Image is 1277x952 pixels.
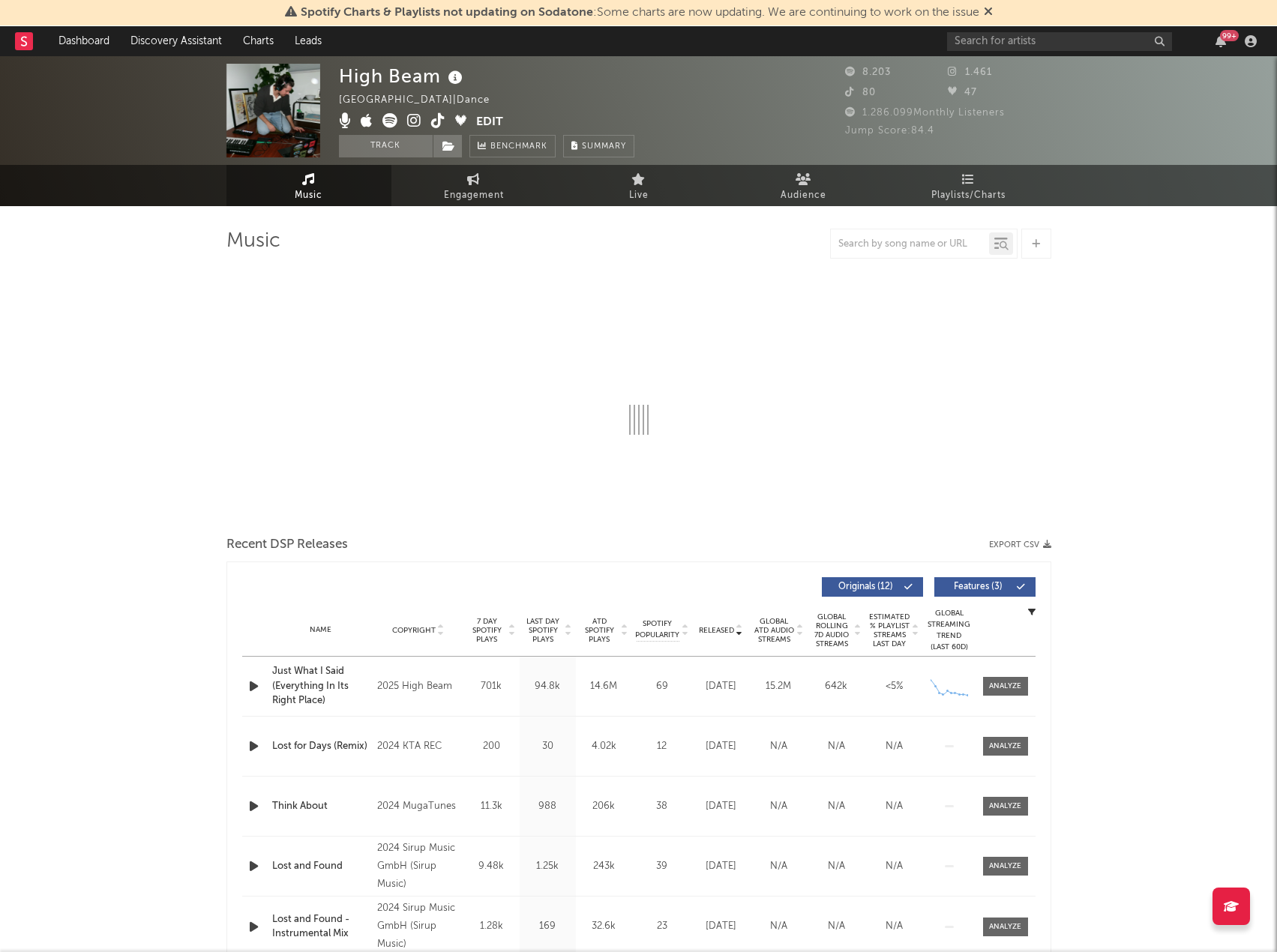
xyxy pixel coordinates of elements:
[696,799,746,814] div: [DATE]
[845,67,891,77] span: 8.203
[523,617,563,644] span: Last Day Spotify Plays
[556,165,721,206] a: Live
[948,88,977,97] span: 47
[754,919,804,934] div: N/A
[845,108,1005,118] span: 1.286.099 Monthly Listeners
[48,26,120,56] a: Dashboard
[272,859,370,874] div: Lost and Found
[629,187,649,205] span: Live
[984,7,993,19] span: Dismiss
[272,664,370,708] a: Just What I Said (Everything In Its Right Place)
[699,626,734,635] span: Released
[580,859,628,874] div: 243k
[391,165,556,206] a: Engagement
[284,26,332,56] a: Leads
[467,859,516,874] div: 9.48k
[523,739,572,754] div: 30
[295,187,322,205] span: Music
[948,67,992,77] span: 1.461
[635,618,679,641] span: Spotify Popularity
[832,582,901,591] span: Originals ( 12 )
[582,142,626,151] span: Summary
[444,187,504,205] span: Engagement
[272,799,370,814] a: Think About
[469,135,556,157] a: Benchmark
[845,126,934,136] span: Jump Score: 84.4
[696,739,746,754] div: [DATE]
[232,26,284,56] a: Charts
[226,165,391,206] a: Music
[811,739,862,754] div: N/A
[476,113,503,132] button: Edit
[377,678,459,696] div: 2025 High Beam
[886,165,1051,206] a: Playlists/Charts
[754,739,804,754] div: N/A
[467,617,507,644] span: 7 Day Spotify Plays
[781,187,826,205] span: Audience
[377,840,459,894] div: 2024 Sirup Music GmbH (Sirup Music)
[467,919,516,934] div: 1.28k
[944,582,1013,591] span: Features ( 3 )
[523,799,572,814] div: 988
[636,919,688,934] div: 23
[831,238,989,250] input: Search by song name or URL
[563,135,634,157] button: Summary
[339,64,466,88] div: High Beam
[272,912,370,942] a: Lost and Found - Instrumental Mix
[811,679,862,694] div: 642k
[523,859,572,874] div: 1.25k
[339,91,507,109] div: [GEOGRAPHIC_DATA] | Dance
[377,798,459,816] div: 2024 MugaTunes
[490,138,547,156] span: Benchmark
[1220,30,1239,41] div: 99 +
[580,739,628,754] div: 4.02k
[636,799,688,814] div: 38
[869,679,919,694] div: <5%
[845,88,876,97] span: 80
[523,679,572,694] div: 94.8k
[272,739,370,754] a: Lost for Days (Remix)
[636,739,688,754] div: 12
[580,617,619,644] span: ATD Spotify Plays
[523,919,572,934] div: 169
[754,679,804,694] div: 15.2M
[811,612,853,648] span: Global Rolling 7D Audio Streams
[392,626,436,635] span: Copyright
[989,540,1051,549] button: Export CSV
[301,7,979,19] span: : Some charts are now updating. We are continuing to work on the issue
[934,577,1036,597] button: Features(3)
[467,799,516,814] div: 11.3k
[580,799,628,814] div: 206k
[580,919,628,934] div: 32.6k
[696,919,746,934] div: [DATE]
[754,799,804,814] div: N/A
[811,919,862,934] div: N/A
[467,679,516,694] div: 701k
[754,859,804,874] div: N/A
[377,738,459,756] div: 2024 KTA REC
[721,165,886,206] a: Audience
[822,577,923,597] button: Originals(12)
[636,859,688,874] div: 39
[339,135,433,157] button: Track
[272,624,370,636] div: Name
[696,859,746,874] div: [DATE]
[636,679,688,694] div: 69
[301,7,593,19] span: Spotify Charts & Playlists not updating on Sodatone
[226,536,348,554] span: Recent DSP Releases
[1216,35,1226,47] button: 99+
[869,919,919,934] div: N/A
[811,799,862,814] div: N/A
[580,679,628,694] div: 14.6M
[811,859,862,874] div: N/A
[927,608,972,653] div: Global Streaming Trend (Last 60D)
[947,32,1172,51] input: Search for artists
[467,739,516,754] div: 200
[869,739,919,754] div: N/A
[120,26,232,56] a: Discovery Assistant
[696,679,746,694] div: [DATE]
